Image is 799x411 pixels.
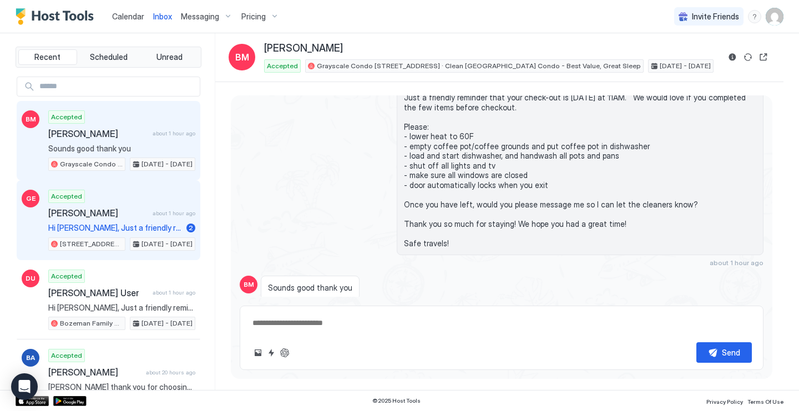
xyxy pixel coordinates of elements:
[251,346,265,359] button: Upload image
[766,8,783,26] div: User profile
[757,50,770,64] button: Open reservation
[692,12,739,22] span: Invite Friends
[153,289,195,296] span: about 1 hour ago
[141,318,193,328] span: [DATE] - [DATE]
[181,12,219,22] span: Messaging
[48,223,182,233] span: Hi [PERSON_NAME], Just a friendly reminder that your check-out is [DATE] at 11AM. We would love i...
[16,8,99,25] a: Host Tools Logo
[60,239,123,249] span: [STREET_ADDRESS] · Relaxing [US_STATE] Condo | Clean & Quality Linens
[278,346,291,359] button: ChatGPT Auto Reply
[48,303,195,313] span: Hi [PERSON_NAME], Just a friendly reminder that your check-out is [DATE] at 11AM. We would love i...
[51,351,82,361] span: Accepted
[112,12,144,21] span: Calendar
[48,128,148,139] span: [PERSON_NAME]
[235,50,249,64] span: BM
[60,159,123,169] span: Grayscale Condo [STREET_ADDRESS] · Clean [GEOGRAPHIC_DATA] Condo - Best Value, Great Sleep
[90,52,128,62] span: Scheduled
[372,397,421,404] span: © 2025 Host Tools
[51,112,82,122] span: Accepted
[153,130,195,137] span: about 1 hour ago
[79,49,138,65] button: Scheduled
[153,11,172,22] a: Inbox
[241,12,266,22] span: Pricing
[35,77,200,96] input: Input Field
[16,396,49,406] a: App Store
[48,287,148,298] span: [PERSON_NAME] User
[710,258,763,267] span: about 1 hour ago
[706,395,743,407] a: Privacy Policy
[747,398,783,405] span: Terms Of Use
[265,346,278,359] button: Quick reply
[51,191,82,201] span: Accepted
[48,382,195,392] span: [PERSON_NAME] thank you for choosing to stay with us! We hope that everything met your expectatio...
[48,144,195,154] span: Sounds good thank you
[140,49,199,65] button: Unread
[696,342,752,363] button: Send
[112,11,144,22] a: Calendar
[26,273,36,283] span: DU
[660,61,711,71] span: [DATE] - [DATE]
[48,207,148,219] span: [PERSON_NAME]
[26,194,36,204] span: GE
[264,42,343,55] span: [PERSON_NAME]
[16,47,201,68] div: tab-group
[747,395,783,407] a: Terms Of Use
[153,12,172,21] span: Inbox
[53,396,87,406] a: Google Play Store
[141,159,193,169] span: [DATE] - [DATE]
[11,373,38,400] div: Open Intercom Messenger
[726,50,739,64] button: Reservation information
[34,52,60,62] span: Recent
[268,283,352,293] span: Sounds good thank you
[189,224,193,232] span: 2
[146,369,195,376] span: about 20 hours ago
[156,52,183,62] span: Unread
[51,271,82,281] span: Accepted
[267,61,298,71] span: Accepted
[748,10,761,23] div: menu
[317,61,641,71] span: Grayscale Condo [STREET_ADDRESS] · Clean [GEOGRAPHIC_DATA] Condo - Best Value, Great Sleep
[26,114,36,124] span: BM
[141,239,193,249] span: [DATE] - [DATE]
[60,318,123,328] span: Bozeman Family Rancher
[741,50,755,64] button: Sync reservation
[26,353,35,363] span: BA
[706,398,743,405] span: Privacy Policy
[153,210,195,217] span: about 1 hour ago
[18,49,77,65] button: Recent
[48,367,141,378] span: [PERSON_NAME]
[244,280,254,290] span: BM
[404,73,756,248] span: Hi [PERSON_NAME], Just a friendly reminder that your check-out is [DATE] at 11AM. We would love i...
[722,347,740,358] div: Send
